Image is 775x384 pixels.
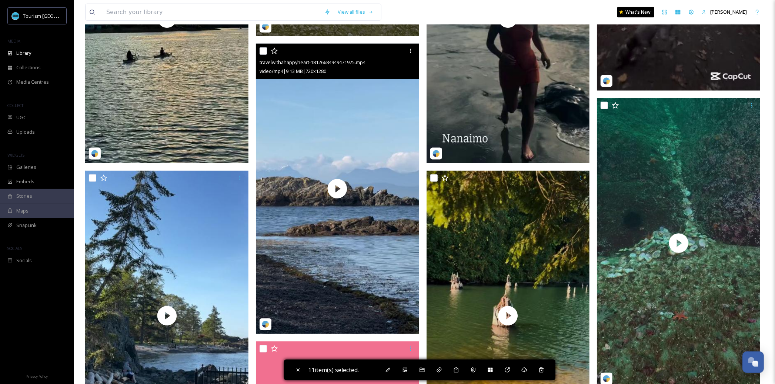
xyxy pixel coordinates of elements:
img: thumbnail [256,44,419,334]
span: UGC [16,114,26,121]
span: SnapLink [16,222,37,229]
span: Galleries [16,164,36,171]
button: Open Chat [742,351,764,373]
span: Tourism [GEOGRAPHIC_DATA] [23,12,89,19]
span: Stories [16,193,32,200]
span: travelwithahappyheart-18126684949471925.mp4 [260,59,365,66]
a: [PERSON_NAME] [698,5,751,19]
img: snapsea-logo.png [432,150,440,157]
span: Socials [16,257,32,264]
img: snapsea-logo.png [262,23,269,30]
img: snapsea-logo.png [603,375,610,383]
span: Uploads [16,128,35,136]
span: video/mp4 | 9.13 MB | 720 x 1280 [260,68,326,74]
span: COLLECT [7,103,23,108]
span: Embeds [16,178,34,185]
span: Collections [16,64,41,71]
span: SOCIALS [7,246,22,251]
img: tourism_nanaimo_logo.jpeg [12,12,19,20]
a: Privacy Policy [26,371,48,380]
a: What's New [617,7,654,17]
img: snapsea-logo.png [262,321,269,328]
span: MEDIA [7,38,20,44]
span: Media Centres [16,79,49,86]
a: View all files [334,5,377,19]
input: Search your library [103,4,321,20]
img: snapsea-logo.png [603,77,610,85]
span: Privacy Policy [26,374,48,379]
span: Maps [16,207,29,214]
span: Library [16,50,31,57]
img: snapsea-logo.png [91,150,98,157]
span: 11 item(s) selected. [308,366,359,374]
span: WIDGETS [7,152,24,158]
span: [PERSON_NAME] [710,9,747,15]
